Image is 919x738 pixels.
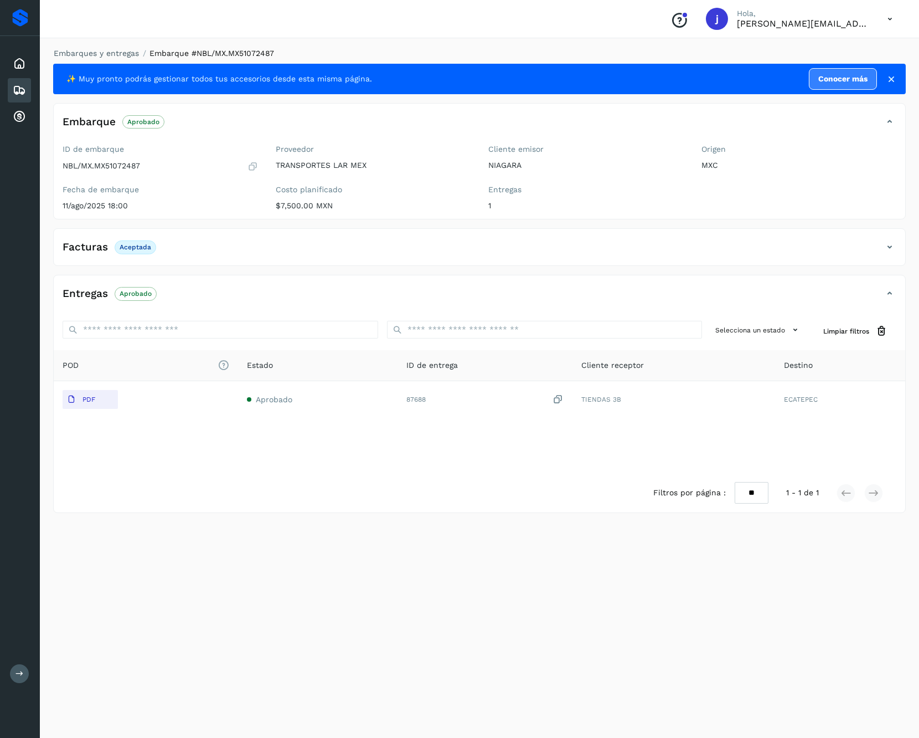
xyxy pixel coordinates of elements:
[63,116,116,129] h4: Embarque
[406,360,458,371] span: ID de entrega
[127,118,159,126] p: Aprobado
[786,487,819,499] span: 1 - 1 de 1
[406,394,564,406] div: 87688
[54,238,905,265] div: FacturasAceptada
[488,201,684,211] p: 1
[63,360,229,371] span: POD
[66,73,372,85] span: ✨ Muy pronto podrás gestionar todos tus accesorios desde esta misma página.
[711,321,806,339] button: Selecciona un estado
[488,145,684,154] label: Cliente emisor
[247,360,273,371] span: Estado
[8,105,31,129] div: Cuentas por cobrar
[276,185,471,194] label: Costo planificado
[775,381,905,418] td: ECATEPEC
[63,145,258,154] label: ID de embarque
[63,390,118,409] button: PDF
[63,185,258,194] label: Fecha de embarque
[701,161,897,170] p: MXC
[82,396,95,403] p: PDF
[120,290,152,298] p: Aprobado
[737,9,870,18] p: Hola,
[581,360,644,371] span: Cliente receptor
[54,112,905,140] div: EmbarqueAprobado
[276,161,471,170] p: TRANSPORTES LAR MEX
[8,52,31,76] div: Inicio
[572,381,775,418] td: TIENDAS 3B
[63,201,258,211] p: 11/ago/2025 18:00
[488,161,684,170] p: NIAGARA
[784,360,813,371] span: Destino
[814,321,896,341] button: Limpiar filtros
[54,49,139,58] a: Embarques y entregas
[54,284,905,312] div: EntregasAprobado
[63,241,108,254] h4: Facturas
[488,185,684,194] label: Entregas
[276,201,471,211] p: $7,500.00 MXN
[149,49,274,58] span: Embarque #NBL/MX.MX51072487
[53,48,906,59] nav: breadcrumb
[256,395,292,404] span: Aprobado
[120,243,151,251] p: Aceptada
[653,487,726,499] span: Filtros por página :
[8,78,31,102] div: Embarques
[63,288,108,300] h4: Entregas
[737,18,870,29] p: jose.garciag@larmex.com
[701,145,897,154] label: Origen
[809,68,877,90] a: Conocer más
[63,161,140,171] p: NBL/MX.MX51072487
[823,326,869,336] span: Limpiar filtros
[276,145,471,154] label: Proveedor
